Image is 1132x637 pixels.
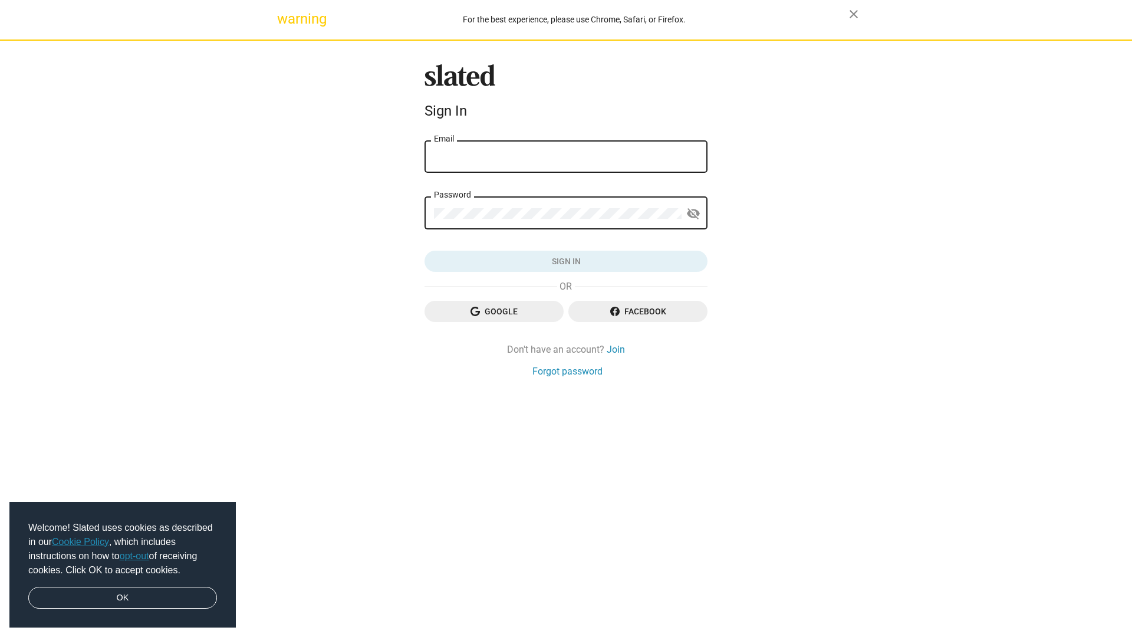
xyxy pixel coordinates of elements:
button: Facebook [568,301,707,322]
a: Cookie Policy [52,537,109,547]
mat-icon: close [847,7,861,21]
div: Don't have an account? [424,343,707,356]
a: opt-out [120,551,149,561]
button: Google [424,301,564,322]
button: Show password [682,202,705,226]
div: cookieconsent [9,502,236,628]
span: Welcome! Slated uses cookies as described in our , which includes instructions on how to of recei... [28,521,217,577]
a: Forgot password [532,365,603,377]
span: Google [434,301,554,322]
span: Facebook [578,301,698,322]
div: For the best experience, please use Chrome, Safari, or Firefox. [300,12,849,28]
mat-icon: warning [277,12,291,26]
a: dismiss cookie message [28,587,217,609]
sl-branding: Sign In [424,64,707,124]
mat-icon: visibility_off [686,205,700,223]
a: Join [607,343,625,356]
div: Sign In [424,103,707,119]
